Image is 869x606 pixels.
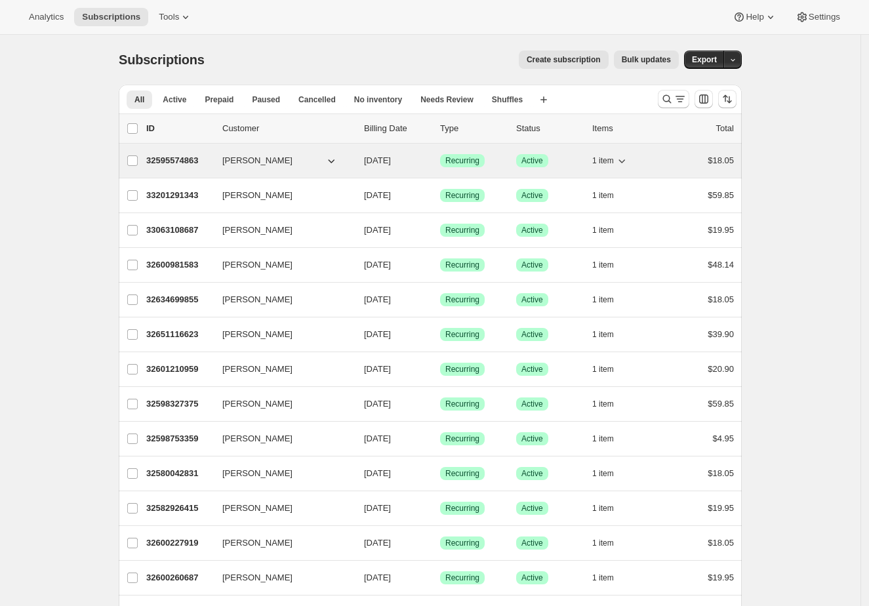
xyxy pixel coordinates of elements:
[708,399,734,409] span: $59.85
[445,364,479,374] span: Recurring
[712,434,734,443] span: $4.95
[592,430,628,448] button: 1 item
[222,397,293,411] span: [PERSON_NAME]
[521,190,543,201] span: Active
[364,468,391,478] span: [DATE]
[521,225,543,235] span: Active
[592,151,628,170] button: 1 item
[214,533,346,554] button: [PERSON_NAME]
[708,155,734,165] span: $18.05
[214,289,346,310] button: [PERSON_NAME]
[146,536,212,550] p: 32600227919
[214,150,346,171] button: [PERSON_NAME]
[445,468,479,479] span: Recurring
[74,8,148,26] button: Subscriptions
[718,90,737,108] button: Sort the results
[592,186,628,205] button: 1 item
[146,151,734,170] div: 32595574863[PERSON_NAME][DATE]SuccessRecurringSuccessActive1 item$18.05
[222,154,293,167] span: [PERSON_NAME]
[708,573,734,582] span: $19.95
[364,329,391,339] span: [DATE]
[592,260,614,270] span: 1 item
[29,12,64,22] span: Analytics
[146,395,734,413] div: 32598327375[PERSON_NAME][DATE]SuccessRecurringSuccessActive1 item$59.85
[592,573,614,583] span: 1 item
[214,185,346,206] button: [PERSON_NAME]
[146,224,212,237] p: 33063108687
[521,468,543,479] span: Active
[445,225,479,235] span: Recurring
[146,122,212,135] p: ID
[592,364,614,374] span: 1 item
[214,567,346,588] button: [PERSON_NAME]
[146,363,212,376] p: 32601210959
[146,502,212,515] p: 32582926415
[445,538,479,548] span: Recurring
[146,325,734,344] div: 32651116623[PERSON_NAME][DATE]SuccessRecurringSuccessActive1 item$39.90
[134,94,144,105] span: All
[592,468,614,479] span: 1 item
[364,294,391,304] span: [DATE]
[445,434,479,444] span: Recurring
[521,329,543,340] span: Active
[592,294,614,305] span: 1 item
[252,94,280,105] span: Paused
[222,224,293,237] span: [PERSON_NAME]
[146,189,212,202] p: 33201291343
[521,260,543,270] span: Active
[614,51,679,69] button: Bulk updates
[364,364,391,374] span: [DATE]
[516,122,582,135] p: Status
[592,256,628,274] button: 1 item
[592,538,614,548] span: 1 item
[364,260,391,270] span: [DATE]
[364,399,391,409] span: [DATE]
[592,503,614,514] span: 1 item
[364,573,391,582] span: [DATE]
[445,260,479,270] span: Recurring
[592,360,628,378] button: 1 item
[592,534,628,552] button: 1 item
[146,291,734,309] div: 32634699855[PERSON_NAME][DATE]SuccessRecurringSuccessActive1 item$18.05
[521,294,543,305] span: Active
[708,225,734,235] span: $19.95
[809,12,840,22] span: Settings
[521,155,543,166] span: Active
[592,122,658,135] div: Items
[592,155,614,166] span: 1 item
[692,54,717,65] span: Export
[788,8,848,26] button: Settings
[527,54,601,65] span: Create subscription
[521,399,543,409] span: Active
[708,538,734,548] span: $18.05
[214,254,346,275] button: [PERSON_NAME]
[592,221,628,239] button: 1 item
[159,12,179,22] span: Tools
[146,499,734,517] div: 32582926415[PERSON_NAME][DATE]SuccessRecurringSuccessActive1 item$19.95
[222,328,293,341] span: [PERSON_NAME]
[222,293,293,306] span: [PERSON_NAME]
[205,94,233,105] span: Prepaid
[592,395,628,413] button: 1 item
[521,573,543,583] span: Active
[364,190,391,200] span: [DATE]
[445,399,479,409] span: Recurring
[214,498,346,519] button: [PERSON_NAME]
[21,8,71,26] button: Analytics
[222,536,293,550] span: [PERSON_NAME]
[592,499,628,517] button: 1 item
[146,467,212,480] p: 32580042831
[146,432,212,445] p: 32598753359
[364,122,430,135] p: Billing Date
[222,467,293,480] span: [PERSON_NAME]
[146,256,734,274] div: 32600981583[PERSON_NAME][DATE]SuccessRecurringSuccessActive1 item$48.14
[222,258,293,272] span: [PERSON_NAME]
[146,154,212,167] p: 32595574863
[684,51,725,69] button: Export
[716,122,734,135] p: Total
[708,260,734,270] span: $48.14
[708,294,734,304] span: $18.05
[146,571,212,584] p: 32600260687
[592,190,614,201] span: 1 item
[708,190,734,200] span: $59.85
